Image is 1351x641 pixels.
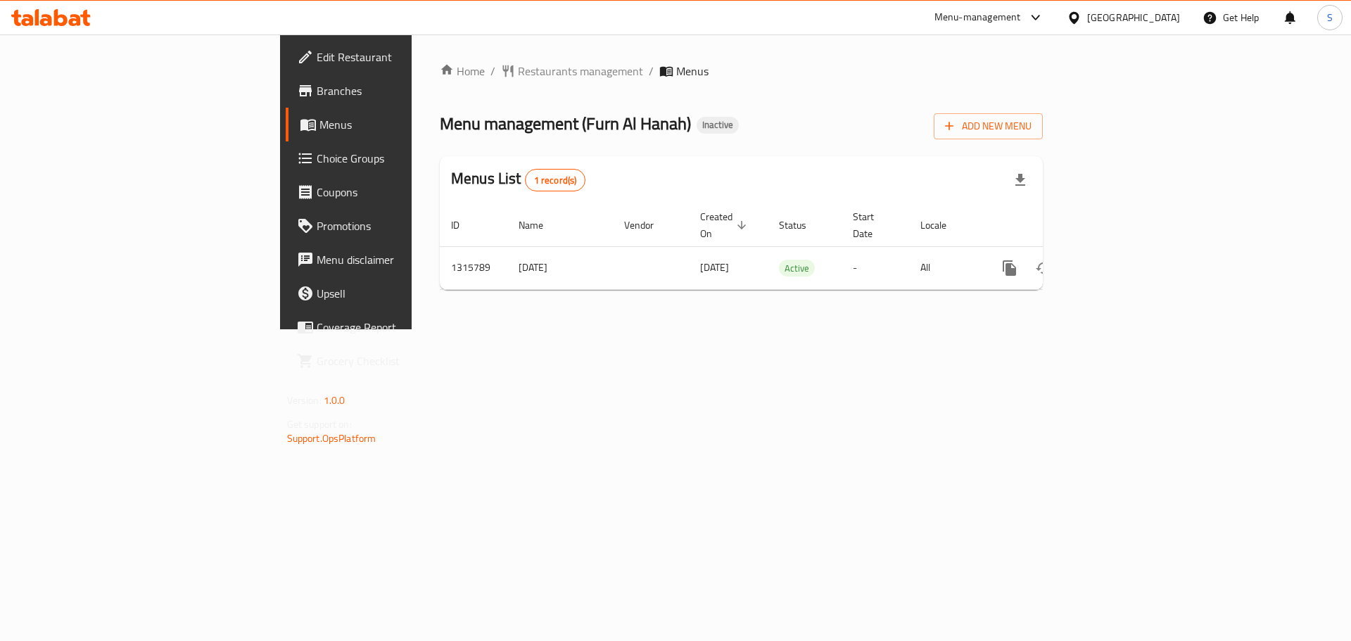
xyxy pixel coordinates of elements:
[1087,10,1180,25] div: [GEOGRAPHIC_DATA]
[624,217,672,234] span: Vendor
[319,116,495,133] span: Menus
[324,391,345,410] span: 1.0.0
[317,49,495,65] span: Edit Restaurant
[993,251,1027,285] button: more
[697,119,739,131] span: Inactive
[853,208,892,242] span: Start Date
[286,141,506,175] a: Choice Groups
[440,108,691,139] span: Menu management ( Furn Al Hanah )
[779,260,815,277] span: Active
[287,415,352,433] span: Get support on:
[700,258,729,277] span: [DATE]
[518,63,643,80] span: Restaurants management
[451,168,585,191] h2: Menus List
[286,310,506,344] a: Coverage Report
[909,246,982,289] td: All
[286,74,506,108] a: Branches
[700,208,751,242] span: Created On
[286,344,506,378] a: Grocery Checklist
[286,108,506,141] a: Menus
[286,40,506,74] a: Edit Restaurant
[286,209,506,243] a: Promotions
[440,204,1139,290] table: enhanced table
[286,243,506,277] a: Menu disclaimer
[317,353,495,369] span: Grocery Checklist
[526,174,585,187] span: 1 record(s)
[440,63,1043,80] nav: breadcrumb
[934,9,1021,26] div: Menu-management
[1027,251,1060,285] button: Change Status
[934,113,1043,139] button: Add New Menu
[1003,163,1037,197] div: Export file
[287,429,376,448] a: Support.OpsPlatform
[697,117,739,134] div: Inactive
[287,391,322,410] span: Version:
[1327,10,1333,25] span: S
[945,118,1032,135] span: Add New Menu
[317,251,495,268] span: Menu disclaimer
[317,184,495,201] span: Coupons
[317,150,495,167] span: Choice Groups
[451,217,478,234] span: ID
[317,217,495,234] span: Promotions
[507,246,613,289] td: [DATE]
[519,217,562,234] span: Name
[649,63,654,80] li: /
[920,217,965,234] span: Locale
[286,277,506,310] a: Upsell
[676,63,709,80] span: Menus
[317,319,495,336] span: Coverage Report
[779,217,825,234] span: Status
[501,63,643,80] a: Restaurants management
[525,169,586,191] div: Total records count
[317,285,495,302] span: Upsell
[982,204,1139,247] th: Actions
[842,246,909,289] td: -
[286,175,506,209] a: Coupons
[317,82,495,99] span: Branches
